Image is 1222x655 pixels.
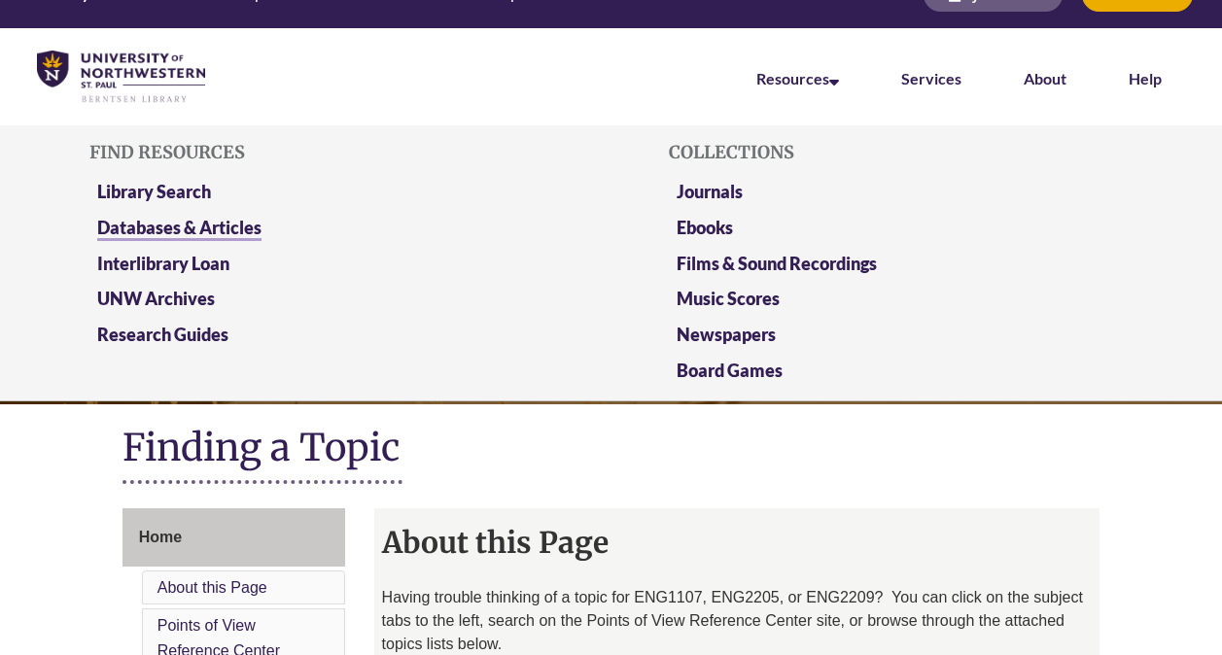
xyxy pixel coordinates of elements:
a: About this Page [157,579,267,596]
a: UNW Archives [97,288,215,309]
h2: About this Page [374,518,1100,567]
img: UNWSP Library Logo [37,51,205,104]
a: Interlibrary Loan [97,253,229,274]
a: Home [122,508,345,567]
h1: Finding a Topic [122,424,1100,475]
a: Board Games [677,360,783,381]
a: Databases & Articles [97,217,262,241]
span: Home [139,529,182,545]
a: Resources [756,69,839,87]
a: Ebooks [677,217,733,238]
a: Films & Sound Recordings [677,253,877,274]
a: About [1024,69,1066,87]
a: Help [1129,69,1162,87]
a: Newspapers [677,324,776,345]
a: Library Search [97,181,211,202]
h5: Collections [669,143,1133,162]
a: Journals [677,181,743,202]
h5: Find Resources [89,143,553,162]
a: Research Guides [97,324,228,345]
a: Services [901,69,961,87]
a: Music Scores [677,288,780,309]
